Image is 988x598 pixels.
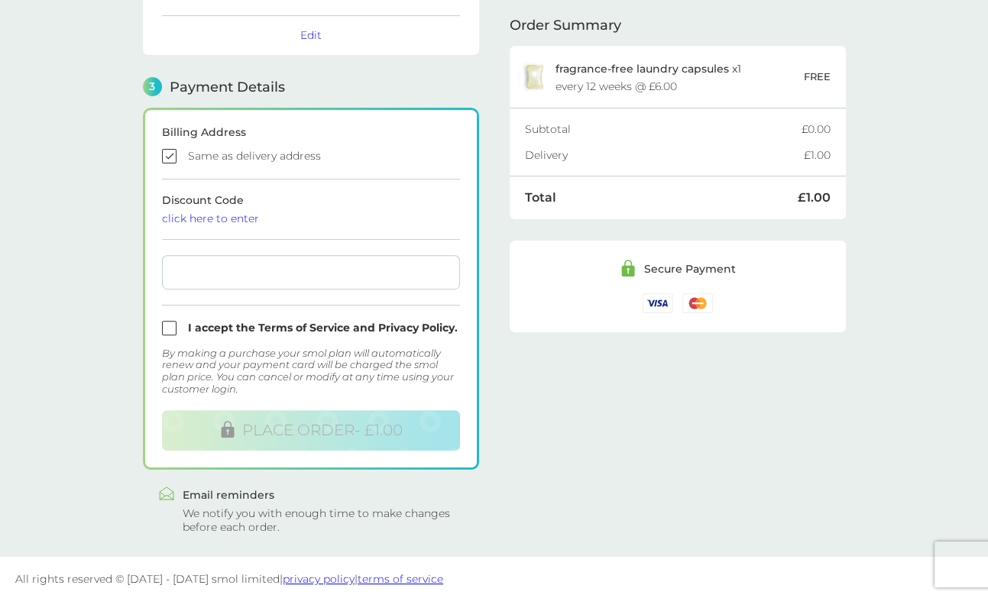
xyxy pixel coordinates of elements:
[804,69,831,85] p: FREE
[162,347,460,395] div: By making a purchase your smol plan will automatically renew and your payment card will be charge...
[644,263,736,274] div: Secure Payment
[682,293,713,312] img: /assets/icons/cards/mastercard.svg
[804,150,831,160] div: £1.00
[802,124,831,134] div: £0.00
[242,421,403,439] span: PLACE ORDER - £1.00
[798,192,831,204] div: £1.00
[283,572,355,586] a: privacy policy
[358,572,443,586] a: terms of service
[170,80,285,94] span: Payment Details
[525,150,804,160] div: Delivery
[162,213,460,224] div: click here to enter
[162,410,460,451] button: PLACE ORDER- £1.00
[168,266,454,279] iframe: Secure card payment input frame
[556,81,677,92] div: every 12 weeks @ £6.00
[510,18,621,32] span: Order Summary
[143,77,162,96] span: 3
[643,293,673,312] img: /assets/icons/cards/visa.svg
[183,490,464,500] div: Email reminders
[525,124,802,134] div: Subtotal
[183,506,464,534] div: We notify you with enough time to make changes before each order.
[162,127,460,137] div: Billing Address
[162,193,460,224] span: Discount Code
[300,28,322,42] button: Edit
[556,63,741,75] p: x 1
[556,62,729,76] span: fragrance-free laundry capsules
[525,192,798,204] div: Total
